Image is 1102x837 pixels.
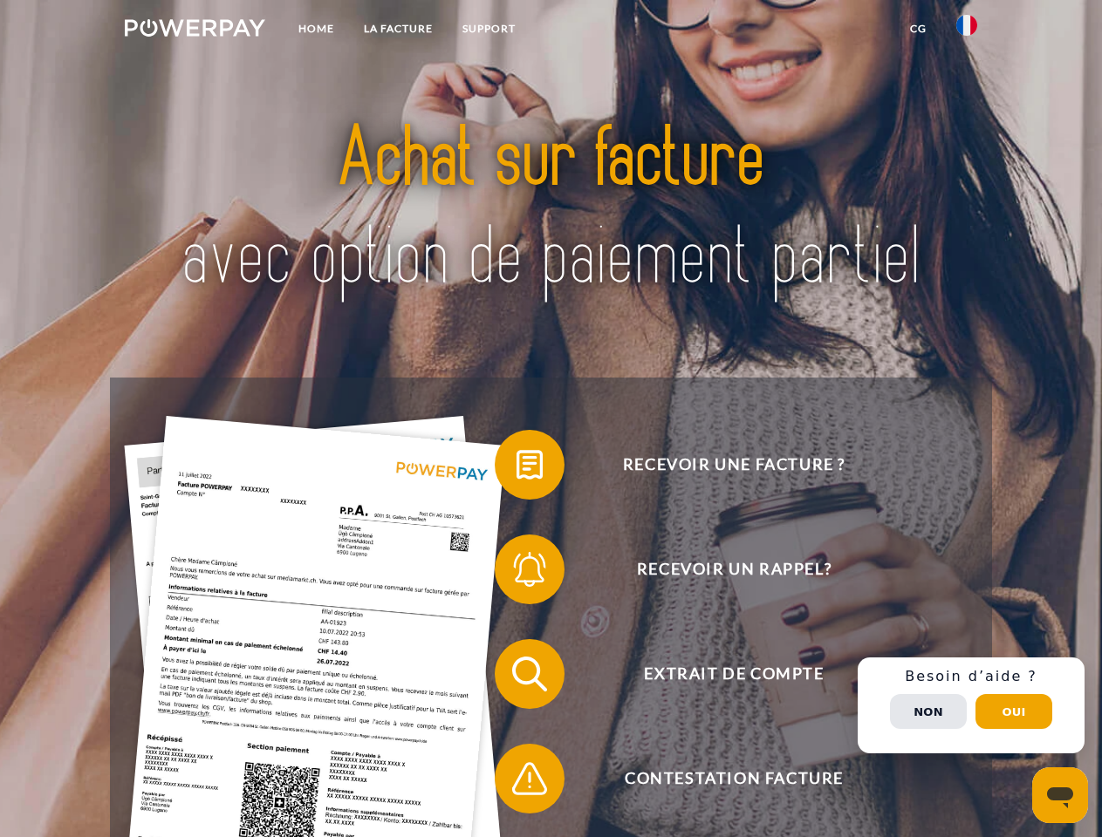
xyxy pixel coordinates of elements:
img: qb_bell.svg [508,548,551,591]
a: Home [284,13,349,44]
span: Recevoir une facture ? [520,430,948,500]
iframe: Bouton de lancement de la fenêtre de messagerie [1032,767,1088,823]
a: LA FACTURE [349,13,448,44]
button: Contestation Facture [495,744,948,813]
a: CG [895,13,941,44]
span: Extrait de compte [520,639,948,709]
img: logo-powerpay-white.svg [125,19,265,37]
img: title-powerpay_fr.svg [167,84,935,334]
img: qb_warning.svg [508,757,551,800]
h3: Besoin d’aide ? [868,668,1074,685]
a: Support [448,13,530,44]
button: Oui [975,694,1052,729]
div: Schnellhilfe [858,657,1085,753]
img: qb_bill.svg [508,443,551,487]
button: Recevoir un rappel? [495,534,948,604]
span: Recevoir un rappel? [520,534,948,604]
span: Contestation Facture [520,744,948,813]
button: Extrait de compte [495,639,948,709]
button: Non [890,694,967,729]
button: Recevoir une facture ? [495,430,948,500]
img: fr [956,15,977,36]
img: qb_search.svg [508,652,551,696]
